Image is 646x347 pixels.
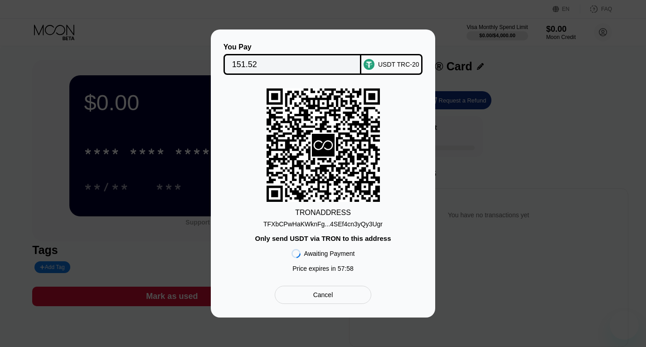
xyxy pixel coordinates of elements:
div: Price expires in [292,265,354,272]
div: TFXbCPwHaKWknFg...4SEf4cn3yQy3Ugr [263,217,383,228]
iframe: Button to launch messaging window [610,311,639,340]
span: 57 : 58 [338,265,354,272]
div: Cancel [313,291,333,299]
div: USDT TRC-20 [378,61,419,68]
div: You Pay [223,43,362,51]
div: TRON ADDRESS [295,209,351,217]
div: TFXbCPwHaKWknFg...4SEf4cn3yQy3Ugr [263,220,383,228]
div: Awaiting Payment [304,250,355,257]
div: You PayUSDT TRC-20 [224,43,422,75]
div: Cancel [275,286,371,304]
div: Only send USDT via TRON to this address [255,235,391,242]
